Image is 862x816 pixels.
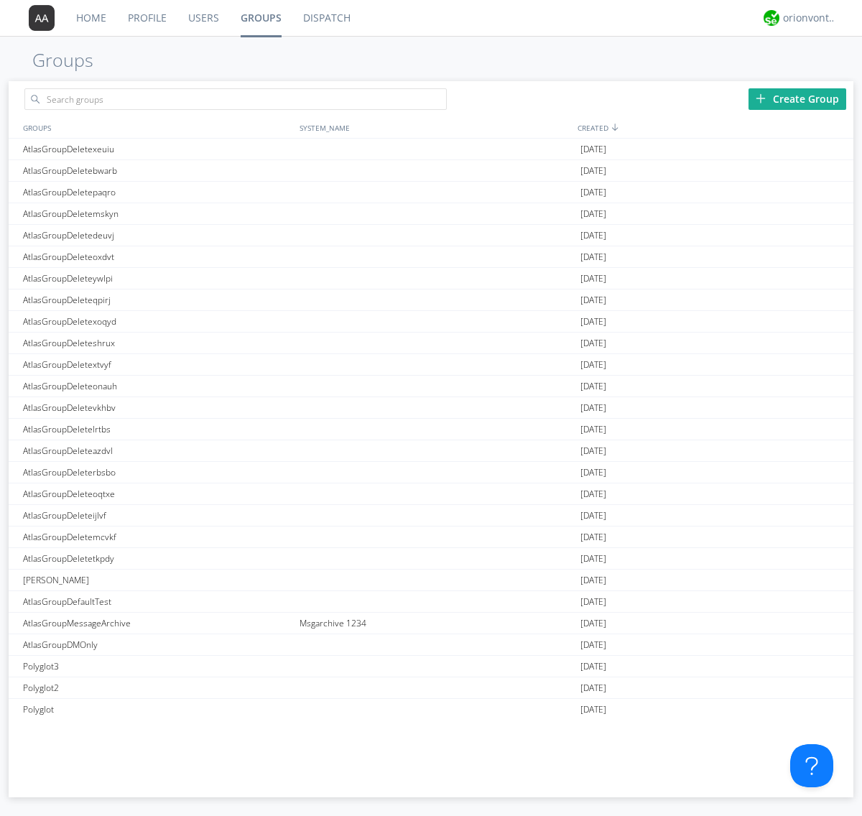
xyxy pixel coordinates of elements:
div: AtlasGroupDeleteijlvf [19,505,296,526]
a: AtlasGroupDeleteazdvl[DATE] [9,440,853,462]
div: AtlasGroupDeletevkhbv [19,397,296,418]
a: AtlasGroupDeletetkpdy[DATE] [9,548,853,570]
div: GROUPS [19,117,292,138]
a: AtlasGroupDeletemcvkf[DATE] [9,527,853,548]
span: [DATE] [580,677,606,699]
a: AtlasGroupDeletevkhbv[DATE] [9,397,853,419]
span: [DATE] [580,591,606,613]
a: AtlasGroupDeletelrtbs[DATE] [9,419,853,440]
div: AtlasGroupDeletexoqyd [19,311,296,332]
a: AtlasGroupDeleteonauh[DATE] [9,376,853,397]
a: Polyglot[DATE] [9,699,853,720]
span: [DATE] [580,268,606,289]
a: AtlasGroupDeleteywlpi[DATE] [9,268,853,289]
span: [DATE] [580,634,606,656]
div: AtlasGroupDeletemskyn [19,203,296,224]
div: Polyglot2 [19,677,296,698]
span: [DATE] [580,699,606,720]
span: [DATE] [580,505,606,527]
div: AtlasGroupDeleteonauh [19,376,296,397]
span: [DATE] [580,527,606,548]
span: [DATE] [580,182,606,203]
img: plus.svg [756,93,766,103]
a: AtlasGroupDefaultTest[DATE] [9,591,853,613]
a: AtlasGroupDeleteoqtxe[DATE] [9,483,853,505]
iframe: Toggle Customer Support [790,744,833,787]
a: AtlasGroupDeleteoxdvt[DATE] [9,246,853,268]
div: Polyglot3 [19,656,296,677]
a: AtlasGroupDMOnly[DATE] [9,634,853,656]
span: [DATE] [580,397,606,419]
a: AtlasGroupDeletemskyn[DATE] [9,203,853,225]
input: Search groups [24,88,447,110]
div: orionvontas+atlas+automation+org2 [783,11,837,25]
div: AtlasGroupDeletexeuiu [19,139,296,159]
a: AtlasGroupDeletexoqyd[DATE] [9,311,853,333]
div: AtlasGroupDeleteoqtxe [19,483,296,504]
span: [DATE] [580,289,606,311]
a: [PERSON_NAME][DATE] [9,570,853,591]
span: [DATE] [580,139,606,160]
span: [DATE] [580,225,606,246]
div: AtlasGroupDeleterbsbo [19,462,296,483]
a: Polyglot3[DATE] [9,656,853,677]
div: SYSTEM_NAME [296,117,574,138]
a: Polyglot2[DATE] [9,677,853,699]
a: AtlasGroupDeletextvyf[DATE] [9,354,853,376]
div: AtlasGroupMessageArchive [19,613,296,634]
div: AtlasGroupDeletebwarb [19,160,296,181]
div: AtlasGroupDeletepaqro [19,182,296,203]
a: AtlasGroupDeleteijlvf[DATE] [9,505,853,527]
span: [DATE] [580,419,606,440]
span: [DATE] [580,203,606,225]
span: [DATE] [580,333,606,354]
span: [DATE] [580,376,606,397]
img: 29d36aed6fa347d5a1537e7736e6aa13 [764,10,779,26]
div: AtlasGroupDeleteazdvl [19,440,296,461]
a: AtlasGroupDeleteshrux[DATE] [9,333,853,354]
a: AtlasGroupDeletedeuvj[DATE] [9,225,853,246]
a: AtlasGroupMessageArchiveMsgarchive 1234[DATE] [9,613,853,634]
div: AtlasGroupDeletextvyf [19,354,296,375]
a: AtlasGroupDeleterbsbo[DATE] [9,462,853,483]
span: [DATE] [580,548,606,570]
span: [DATE] [580,570,606,591]
div: AtlasGroupDMOnly [19,634,296,655]
span: [DATE] [580,483,606,505]
div: Msgarchive 1234 [296,613,577,634]
span: [DATE] [580,160,606,182]
div: [PERSON_NAME] [19,570,296,590]
div: AtlasGroupDeleteqpirj [19,289,296,310]
span: [DATE] [580,246,606,268]
span: [DATE] [580,656,606,677]
span: [DATE] [580,354,606,376]
div: AtlasGroupDeleteshrux [19,333,296,353]
div: AtlasGroupDeletelrtbs [19,419,296,440]
div: AtlasGroupDeletedeuvj [19,225,296,246]
span: [DATE] [580,613,606,634]
div: AtlasGroupDeleteywlpi [19,268,296,289]
div: AtlasGroupDefaultTest [19,591,296,612]
span: [DATE] [580,462,606,483]
a: AtlasGroupDeleteqpirj[DATE] [9,289,853,311]
div: AtlasGroupDeletetkpdy [19,548,296,569]
div: Create Group [749,88,846,110]
div: AtlasGroupDeletemcvkf [19,527,296,547]
span: [DATE] [580,311,606,333]
div: AtlasGroupDeleteoxdvt [19,246,296,267]
span: [DATE] [580,440,606,462]
img: 373638.png [29,5,55,31]
div: Polyglot [19,699,296,720]
a: AtlasGroupDeletepaqro[DATE] [9,182,853,203]
a: AtlasGroupDeletexeuiu[DATE] [9,139,853,160]
a: AtlasGroupDeletebwarb[DATE] [9,160,853,182]
div: CREATED [574,117,853,138]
